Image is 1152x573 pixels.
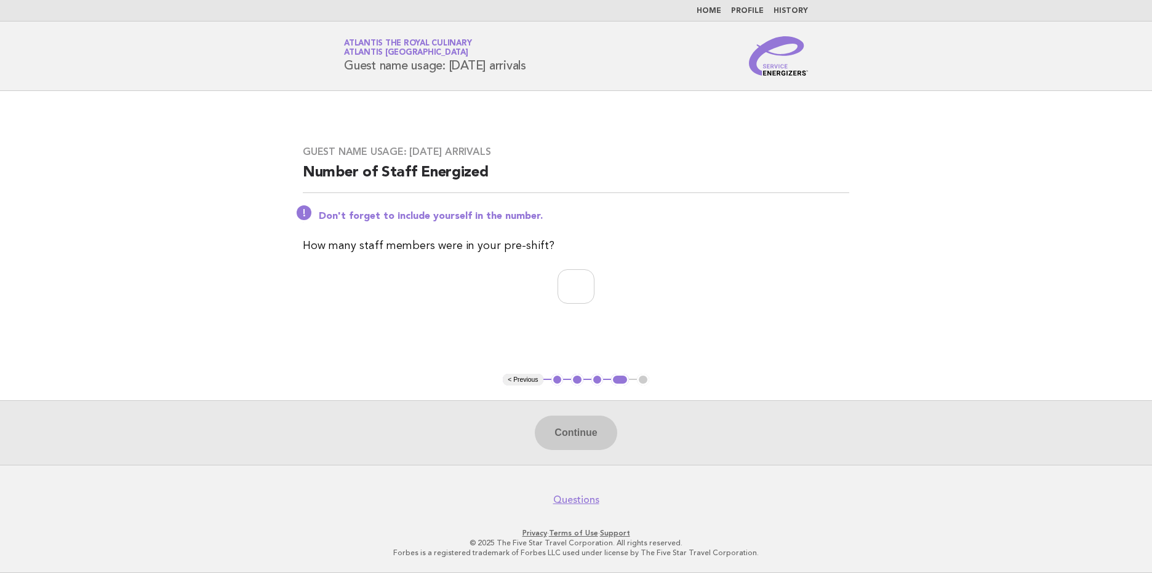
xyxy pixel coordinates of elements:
[553,494,599,506] a: Questions
[199,548,953,558] p: Forbes is a registered trademark of Forbes LLC used under license by The Five Star Travel Corpora...
[551,374,564,386] button: 1
[303,237,849,255] p: How many staff members were in your pre-shift?
[344,49,468,57] span: Atlantis [GEOGRAPHIC_DATA]
[611,374,629,386] button: 4
[549,529,598,537] a: Terms of Use
[731,7,764,15] a: Profile
[697,7,721,15] a: Home
[344,40,526,72] h1: Guest name usage: [DATE] arrivals
[303,146,849,158] h3: Guest name usage: [DATE] arrivals
[199,538,953,548] p: © 2025 The Five Star Travel Corporation. All rights reserved.
[571,374,583,386] button: 2
[344,39,471,57] a: Atlantis the Royal CulinaryAtlantis [GEOGRAPHIC_DATA]
[749,36,808,76] img: Service Energizers
[303,163,849,193] h2: Number of Staff Energized
[199,528,953,538] p: · ·
[503,374,543,386] button: < Previous
[522,529,547,537] a: Privacy
[600,529,630,537] a: Support
[591,374,604,386] button: 3
[319,210,849,223] p: Don't forget to include yourself in the number.
[774,7,808,15] a: History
